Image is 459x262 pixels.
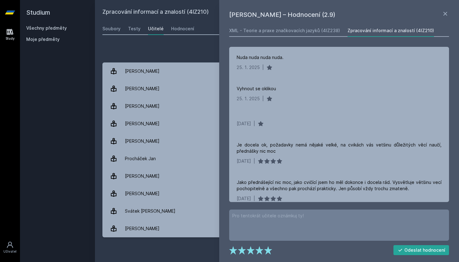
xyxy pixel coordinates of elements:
[237,86,276,92] div: Vyhnout se oklikou
[102,80,452,97] a: [PERSON_NAME] 11 hodnocení 2.9
[3,249,17,254] div: Uživatel
[125,187,160,200] div: [PERSON_NAME]
[237,54,284,61] div: Nuda nuda nuda nuda.
[254,195,255,202] div: |
[102,115,452,132] a: [PERSON_NAME] 6 hodnocení 2.3
[254,158,255,164] div: |
[128,22,141,35] a: Testy
[262,64,264,71] div: |
[125,117,160,130] div: [PERSON_NAME]
[26,25,67,31] a: Všechny předměty
[237,179,442,192] div: Jako přednášející nic moc, jako cvičící jsem ho měl dokonce i docela rád. Vysvětluje většinu vecí...
[237,64,260,71] div: 25. 1. 2025
[148,26,164,32] div: Učitelé
[102,7,382,17] h2: Zpracování informací a znalostí (4IZ210)
[102,62,452,80] a: [PERSON_NAME] 7 hodnocení 3.4
[102,167,452,185] a: [PERSON_NAME] 1 hodnocení 3.0
[254,121,255,127] div: |
[125,135,160,147] div: [PERSON_NAME]
[237,96,260,102] div: 25. 1. 2025
[125,152,156,165] div: Procháček Jan
[171,22,194,35] a: Hodnocení
[1,238,19,257] a: Uživatel
[262,96,264,102] div: |
[171,26,194,32] div: Hodnocení
[125,82,160,95] div: [PERSON_NAME]
[26,36,60,42] span: Moje předměty
[102,150,452,167] a: Procháček Jan 2 hodnocení 5.0
[148,22,164,35] a: Učitelé
[125,65,160,77] div: [PERSON_NAME]
[125,100,160,112] div: [PERSON_NAME]
[237,142,442,154] div: Je docela ok, požadavky nemá nějaké velké, na cvikách vás vetšinu důležitých věcí naučí, přednášk...
[125,170,160,182] div: [PERSON_NAME]
[237,195,251,202] div: [DATE]
[6,36,15,41] div: Study
[237,121,251,127] div: [DATE]
[102,220,452,237] a: [PERSON_NAME] 9 hodnocení 4.9
[102,185,452,202] a: [PERSON_NAME] 16 hodnocení 3.3
[1,25,19,44] a: Study
[102,22,121,35] a: Soubory
[125,205,175,217] div: Svátek [PERSON_NAME]
[102,132,452,150] a: [PERSON_NAME] 1 hodnocení 5.0
[237,158,251,164] div: [DATE]
[102,26,121,32] div: Soubory
[102,202,452,220] a: Svátek [PERSON_NAME] 10 hodnocení 3.2
[125,222,160,235] div: [PERSON_NAME]
[128,26,141,32] div: Testy
[102,97,452,115] a: [PERSON_NAME] 2 hodnocení 4.0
